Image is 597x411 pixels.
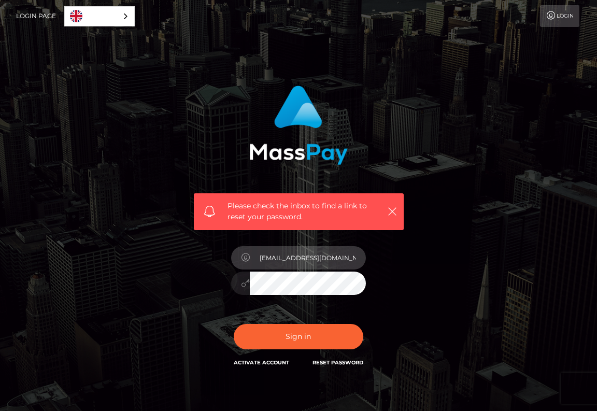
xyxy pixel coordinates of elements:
aside: Language selected: English [64,6,135,26]
div: Language [64,6,135,26]
a: Activate Account [234,359,289,366]
input: E-mail... [250,246,366,270]
a: Login [540,5,579,27]
img: MassPay Login [249,86,348,165]
span: Please check the inbox to find a link to reset your password. [228,201,375,222]
a: Reset Password [312,359,363,366]
a: Login Page [16,5,56,27]
a: English [65,7,134,26]
button: Sign in [234,324,363,349]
